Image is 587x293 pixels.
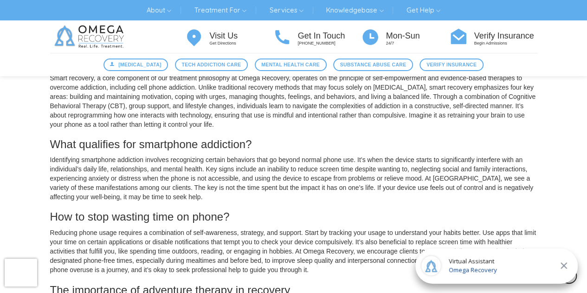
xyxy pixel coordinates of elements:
[187,3,253,18] a: Treatment For
[50,73,537,129] p: Smart recovery, a core component of our treatment philosophy at Omega Recovery, operates on the p...
[210,32,273,41] h4: Visit Us
[400,3,447,18] a: Get Help
[273,27,361,47] a: Get In Touch [PHONE_NUMBER]
[298,32,361,41] h4: Get In Touch
[50,228,537,274] p: Reducing phone usage requires a combination of self-awareness, strategy, and support. Start by tr...
[140,3,178,18] a: About
[474,32,537,41] h4: Verify Insurance
[175,59,248,71] a: Tech Addiction Care
[386,40,449,46] p: 24/7
[210,40,273,46] p: Get Directions
[50,155,537,202] p: Identifying smartphone addiction involves recognizing certain behaviors that go beyond normal pho...
[449,27,537,47] a: Verify Insurance Begin Admissions
[340,61,406,69] span: Substance Abuse Care
[319,3,390,18] a: Knowledgebase
[474,40,537,46] p: Begin Admissions
[103,59,168,71] a: [MEDICAL_DATA]
[50,138,537,150] h3: What qualifies for smartphone addiction?
[426,61,477,69] span: Verify Insurance
[333,59,413,71] a: Substance Abuse Care
[298,40,361,46] p: [PHONE_NUMBER]
[181,61,241,69] span: Tech Addiction Care
[185,27,273,47] a: Visit Us Get Directions
[50,20,131,53] img: Omega Recovery
[261,61,320,69] span: Mental Health Care
[50,211,537,223] h3: How to stop wasting time on phone?
[118,61,161,69] span: [MEDICAL_DATA]
[255,59,327,71] a: Mental Health Care
[419,59,483,71] a: Verify Insurance
[386,32,449,41] h4: Mon-Sun
[262,3,310,18] a: Services
[5,259,37,286] iframe: reCAPTCHA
